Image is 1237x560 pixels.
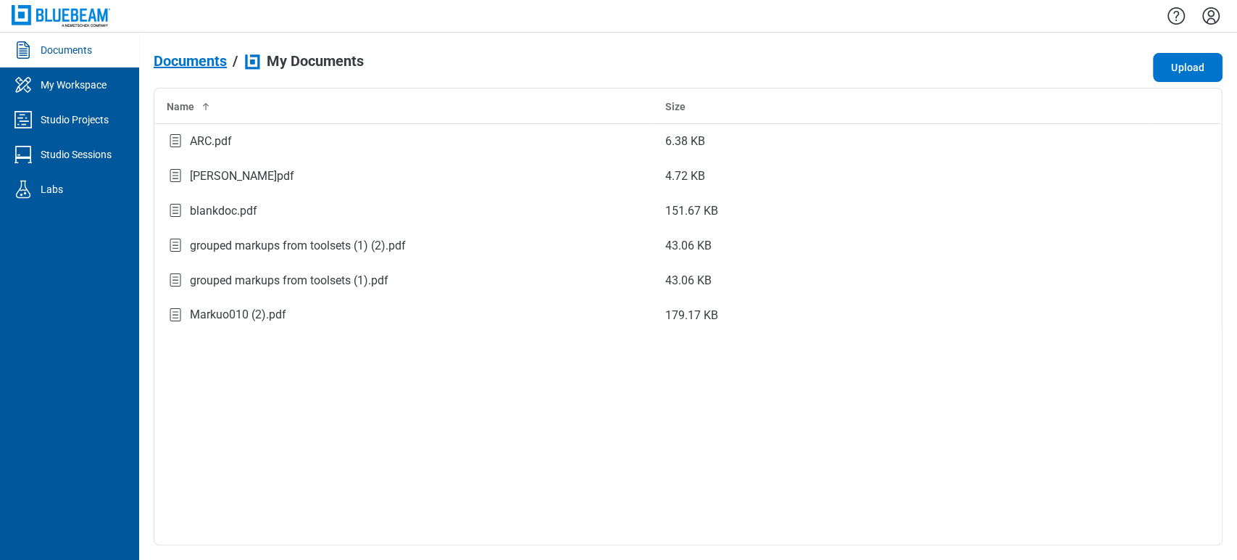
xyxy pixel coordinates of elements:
[154,88,1222,333] table: bb-data-table
[190,306,286,324] div: Markuo010 (2).pdf
[12,73,35,96] svg: My Workspace
[12,108,35,131] svg: Studio Projects
[190,202,257,220] div: blankdoc.pdf
[1199,4,1223,28] button: Settings
[190,168,294,185] div: [PERSON_NAME]pdf
[654,263,1152,298] td: 43.06 KB
[665,99,1141,114] div: Size
[12,5,110,26] img: Bluebeam, Inc.
[654,194,1152,228] td: 151.67 KB
[41,43,92,57] div: Documents
[190,272,388,289] div: grouped markups from toolsets (1).pdf
[654,228,1152,263] td: 43.06 KB
[12,178,35,201] svg: Labs
[41,147,112,162] div: Studio Sessions
[41,78,107,92] div: My Workspace
[1153,53,1223,82] button: Upload
[654,124,1152,159] td: 6.38 KB
[233,53,238,69] div: /
[12,143,35,166] svg: Studio Sessions
[154,53,227,69] span: Documents
[654,298,1152,333] td: 179.17 KB
[267,53,364,69] span: My Documents
[190,133,232,150] div: ARC.pdf
[190,237,406,255] div: grouped markups from toolsets (1) (2).pdf
[41,182,63,197] div: Labs
[12,38,35,62] svg: Documents
[41,112,109,127] div: Studio Projects
[654,159,1152,194] td: 4.72 KB
[167,99,642,114] div: Name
